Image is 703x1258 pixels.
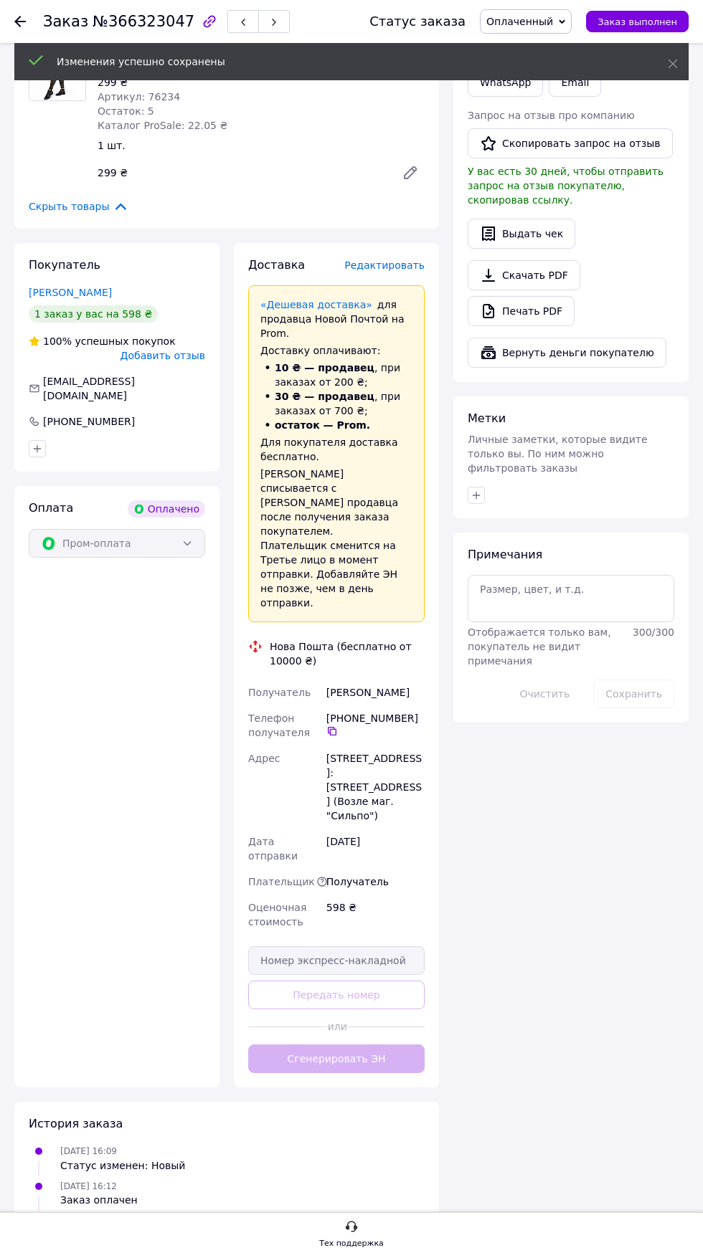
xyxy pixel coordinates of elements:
[468,411,506,425] span: Метки
[60,1158,185,1173] div: Статус изменен: Новый
[57,54,632,69] div: Изменения успешно сохранены
[344,259,425,271] span: Редактировать
[275,362,374,373] span: 10 ₴ — продавец
[121,350,205,361] span: Добавить отзыв
[633,626,674,638] span: 300 / 300
[128,500,205,518] div: Оплачено
[248,258,305,272] span: Доставка
[248,753,280,764] span: Адрес
[324,895,428,935] div: 598 ₴
[248,946,425,975] input: Номер экспресс-накладной
[43,376,135,401] span: [EMAIL_ADDRESS][DOMAIN_NAME]
[260,297,412,340] div: для продавца Новой Почтой на Prom.
[275,419,370,431] span: остаток — Prom.
[319,1236,384,1251] div: Тех поддержка
[14,14,26,29] div: Вернуться назад
[468,434,648,474] span: Личные заметки, которые видите только вы. По ним можно фильтровать заказы
[324,869,428,895] div: Получатель
[43,335,72,347] span: 100%
[93,13,194,30] span: №366323047
[598,16,677,27] span: Заказ выполнен
[260,361,412,389] li: , при заказах от 200 ₴;
[92,135,430,156] div: 1 шт.
[324,680,428,705] div: [PERSON_NAME]
[468,110,635,121] span: Запрос на отзыв про компанию
[468,626,611,667] span: Отображается только вам, покупатель не видит примечания
[369,14,466,29] div: Статус заказа
[29,287,112,298] a: [PERSON_NAME]
[29,334,176,348] div: успешных покупок
[396,158,425,187] a: Редактировать
[326,711,425,737] div: [PHONE_NUMBER]
[98,105,154,117] span: Остаток: 5
[98,120,227,131] span: Каталог ProSale: 22.05 ₴
[324,745,428,829] div: [STREET_ADDRESS]: [STREET_ADDRESS] (Возле маг. "Сильпо")
[42,414,136,429] div: [PHONE_NUMBER]
[275,391,374,402] span: 30 ₴ — продавец
[92,163,390,183] div: 299 ₴
[98,91,180,103] span: Артикул: 76234
[248,687,311,698] span: Получатель
[468,296,575,326] a: Печать PDF
[29,199,128,214] span: Скрыть товары
[324,829,428,869] div: [DATE]
[43,13,88,30] span: Заказ
[248,713,310,738] span: Телефон получателя
[468,128,673,158] button: Скопировать запрос на отзыв
[328,1019,346,1034] span: или
[586,11,689,32] button: Заказ выполнен
[29,305,158,323] div: 1 заказ у вас на 598 ₴
[248,876,315,887] span: Плательщик
[486,16,553,27] span: Оплаченный
[468,338,666,368] button: Вернуть деньги покупателю
[60,1181,117,1191] span: [DATE] 16:12
[260,389,412,418] li: , при заказах от 700 ₴;
[60,1193,138,1207] div: Заказ оплачен
[468,219,575,249] button: Выдать чек
[260,435,412,464] div: Для покупателя доставка бесплатно.
[29,501,73,515] span: Оплата
[29,258,100,272] span: Покупатель
[29,1117,123,1130] span: История заказа
[248,836,298,862] span: Дата отправки
[260,343,412,358] div: Доставку оплачивают:
[468,260,580,290] a: Скачать PDF
[468,548,542,561] span: Примечания
[60,1146,117,1156] span: [DATE] 16:09
[260,299,372,310] a: «Дешевая доставка»
[260,467,412,610] div: [PERSON_NAME] списывается с [PERSON_NAME] продавца после получения заказа покупателем. Плательщик...
[468,166,664,206] span: У вас есть 30 дней, чтобы отправить запрос на отзыв покупателю, скопировав ссылку.
[266,639,428,668] div: Нова Пошта (бесплатно от 10000 ₴)
[248,902,306,928] span: Оценочная стоимость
